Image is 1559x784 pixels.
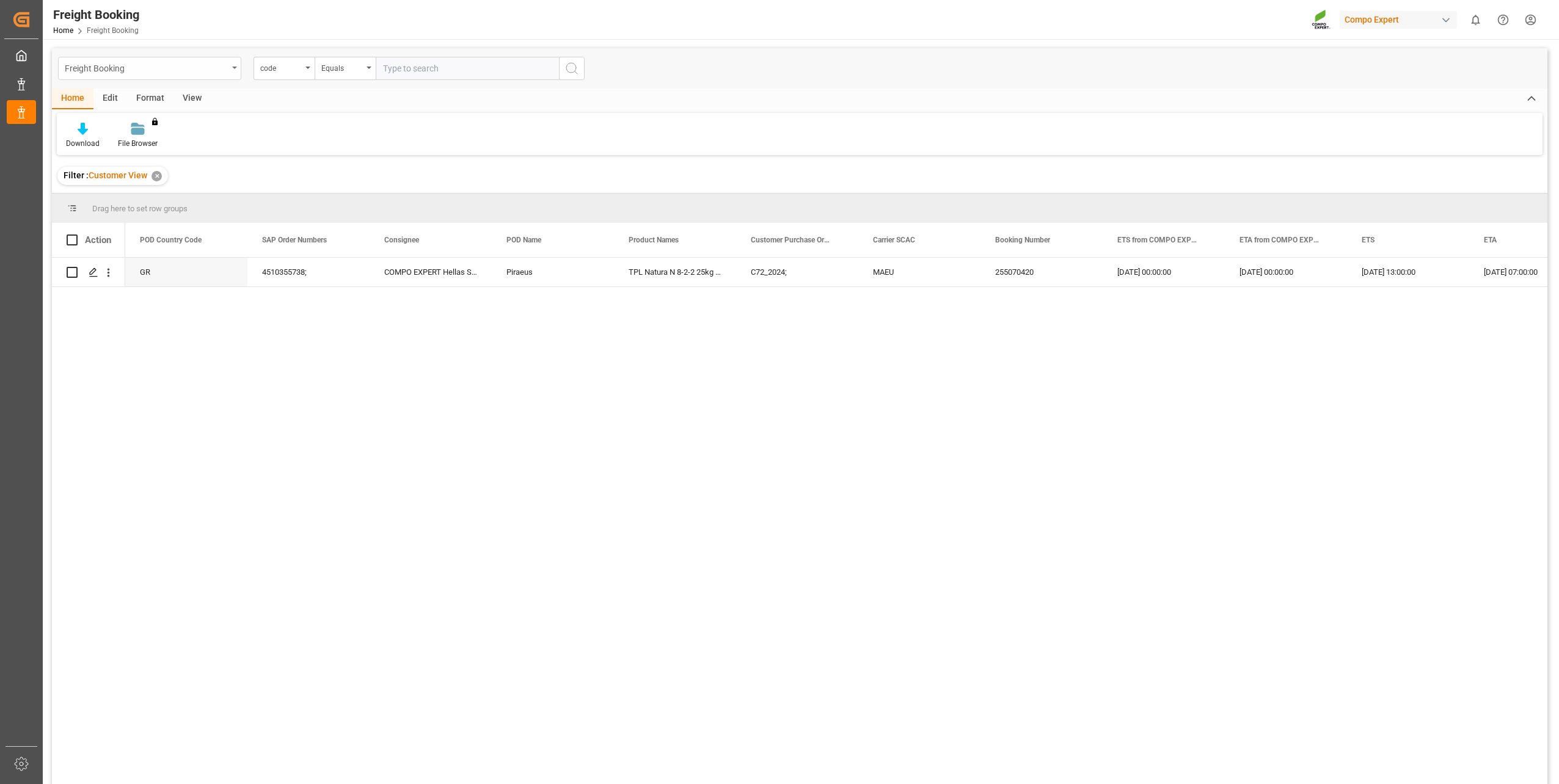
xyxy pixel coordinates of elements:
[370,258,492,286] div: COMPO EXPERT Hellas S.A.
[92,204,188,213] span: Drag here to set row groups
[140,236,202,244] span: POD Country Code
[125,258,247,286] div: GR
[262,236,327,244] span: SAP Order Numbers
[315,57,376,80] button: open menu
[376,57,559,80] input: Type to search
[995,236,1050,244] span: Booking Number
[152,171,162,181] div: ✕
[65,60,228,75] div: Freight Booking
[53,26,73,35] a: Home
[173,89,211,109] div: View
[1340,11,1457,29] div: Compo Expert
[1462,6,1489,34] button: show 0 new notifications
[1362,236,1375,244] span: ETS
[52,89,93,109] div: Home
[384,236,419,244] span: Consignee
[751,236,833,244] span: Customer Purchase Order Numbers
[66,138,100,149] div: Download
[247,258,370,286] div: 4510355738;
[1225,258,1347,286] div: [DATE] 00:00:00
[254,57,315,80] button: open menu
[52,258,125,287] div: Press SPACE to select this row.
[260,60,302,74] div: code
[492,258,614,286] div: Piraeus
[614,258,736,286] div: TPL Natura N 8-2-2 25kg (x40) GR;
[1489,6,1517,34] button: Help Center
[873,236,915,244] span: Carrier SCAC
[858,258,980,286] div: MAEU
[980,258,1103,286] div: 255070420
[559,57,585,80] button: search button
[127,89,173,109] div: Format
[1484,236,1497,244] span: ETA
[1117,236,1199,244] span: ETS from COMPO EXPERT
[58,57,241,80] button: open menu
[89,170,147,180] span: Customer View
[1103,258,1225,286] div: [DATE] 00:00:00
[321,60,363,74] div: Equals
[64,170,89,180] span: Filter :
[506,236,541,244] span: POD Name
[93,89,127,109] div: Edit
[1340,8,1462,31] button: Compo Expert
[629,236,679,244] span: Product Names
[1240,236,1321,244] span: ETA from COMPO EXPERT
[53,5,139,24] div: Freight Booking
[736,258,858,286] div: C72_2024;
[1312,9,1331,31] img: Screenshot%202023-09-29%20at%2010.02.21.png_1712312052.png
[1347,258,1469,286] div: [DATE] 13:00:00
[85,234,111,245] div: Action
